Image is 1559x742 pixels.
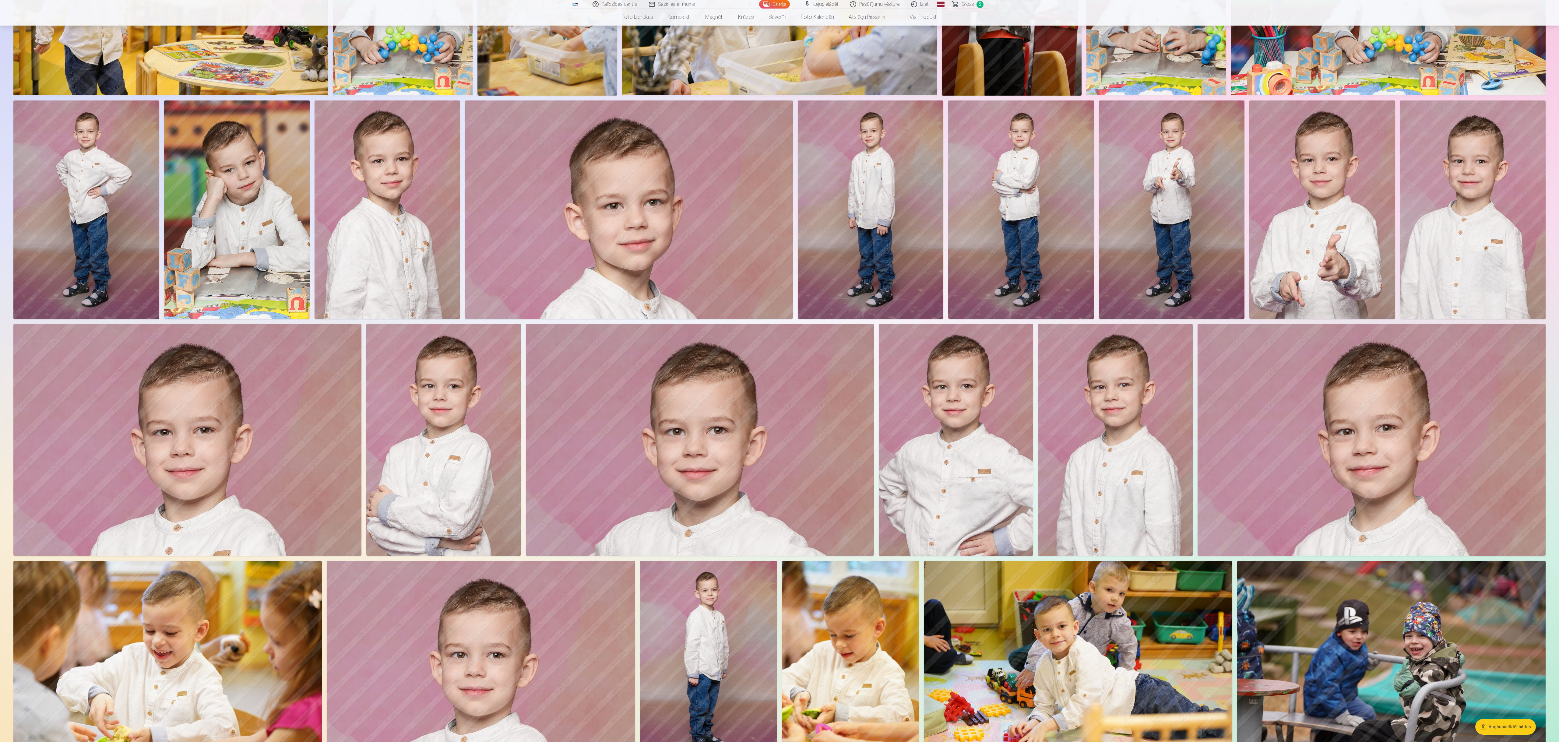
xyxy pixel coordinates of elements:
a: Atslēgu piekariņi [841,9,892,26]
a: Komplekti [660,9,698,26]
img: /fa1 [572,2,579,6]
a: Visi produkti [892,9,945,26]
a: Foto izdrukas [614,9,660,26]
a: Foto kalendāri [794,9,841,26]
span: Grozs [962,1,974,8]
button: Augšupielādēt bildes [1475,719,1536,735]
a: Magnēti [698,9,731,26]
span: 5 [977,1,984,8]
a: Suvenīri [761,9,794,26]
a: Krūzes [731,9,761,26]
